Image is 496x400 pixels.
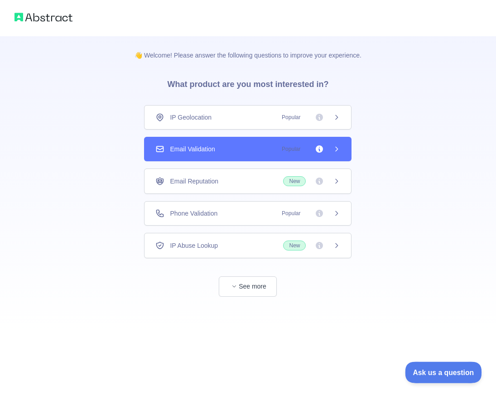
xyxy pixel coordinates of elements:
[276,145,306,154] span: Popular
[153,60,343,105] h3: What product are you most interested in?
[170,145,215,154] span: Email Validation
[170,113,212,122] span: IP Geolocation
[219,276,277,297] button: See more
[276,113,306,122] span: Popular
[276,209,306,218] span: Popular
[170,209,217,218] span: Phone Validation
[14,11,72,24] img: Abstract logo
[283,241,306,251] span: New
[405,361,482,383] iframe: Toggle Customer Support
[170,241,218,250] span: IP Abuse Lookup
[283,176,306,186] span: New
[170,177,218,186] span: Email Reputation
[120,36,376,60] p: 👋 Welcome! Please answer the following questions to improve your experience.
